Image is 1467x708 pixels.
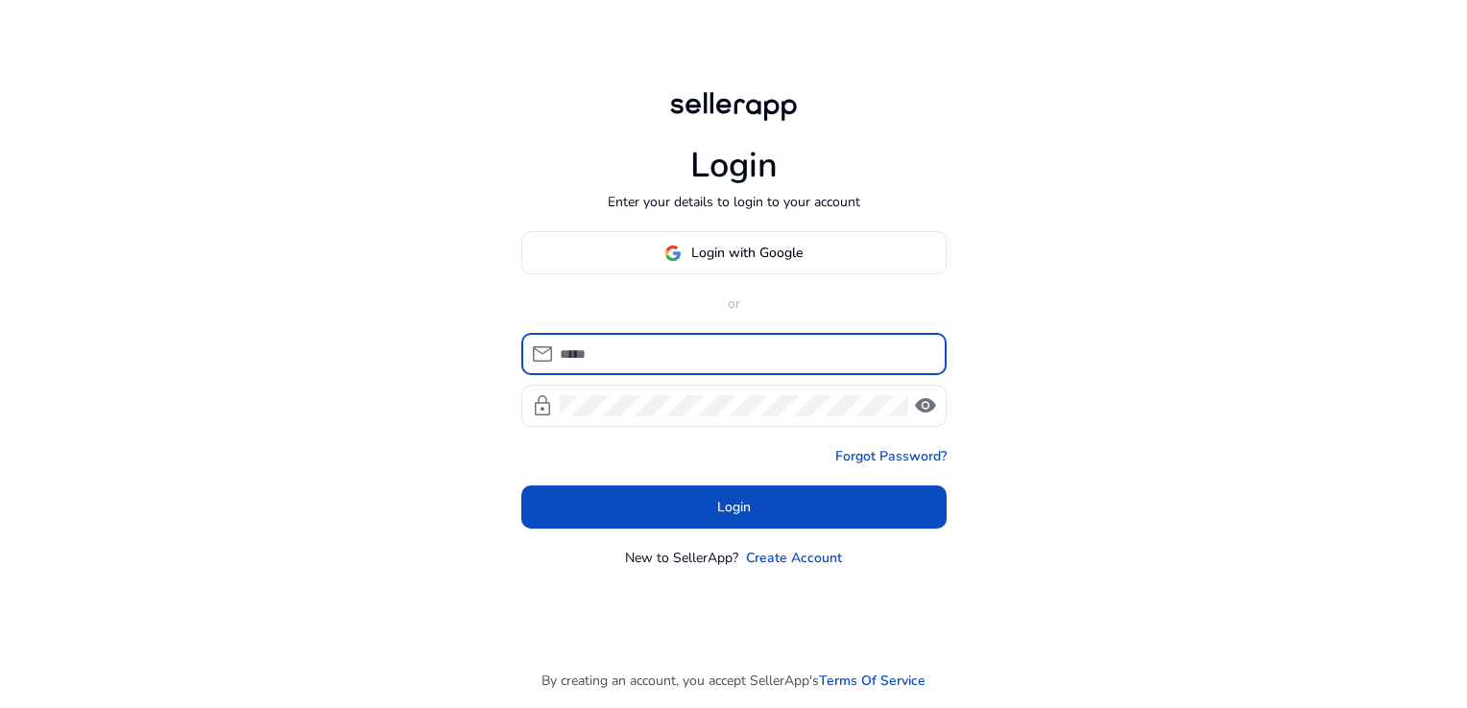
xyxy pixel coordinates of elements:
[914,394,937,417] span: visibility
[835,446,947,466] a: Forgot Password?
[531,394,554,417] span: lock
[531,342,554,366] span: mail
[608,192,860,212] p: Enter your details to login to your account
[691,243,803,263] span: Login with Google
[521,294,947,314] p: or
[746,548,842,568] a: Create Account
[819,671,926,691] a: Terms Of Service
[625,548,738,568] p: New to SellerApp?
[690,145,778,186] h1: Login
[521,485,947,529] button: Login
[664,245,682,262] img: google-logo.svg
[521,231,947,274] button: Login with Google
[717,497,751,517] span: Login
